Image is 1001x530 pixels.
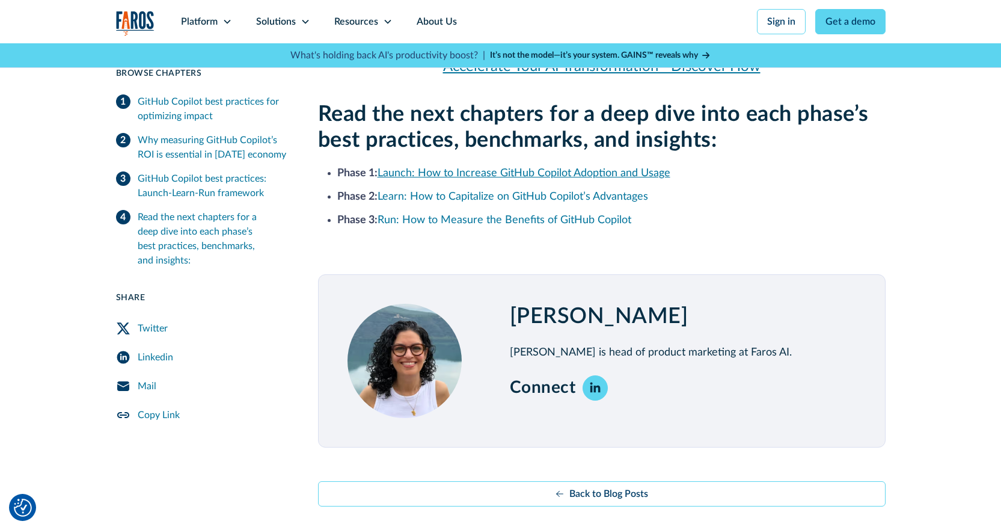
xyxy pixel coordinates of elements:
li: ‍ [337,165,886,182]
div: Share [116,292,289,304]
p: What's holding back AI's productivity boost? | [290,48,485,63]
div: Why measuring GitHub Copilot’s ROI is essential in [DATE] economy [138,133,289,162]
p: [PERSON_NAME] is head of product marketing at Faros AI. [510,345,792,361]
a: GitHub Copilot best practices for optimizing impact [116,90,289,128]
a: Run: How to Measure the Benefits of GitHub Copilot [378,215,631,226]
div: Back to Blog Posts [569,487,648,501]
div: GitHub Copilot best practices for optimizing impact [138,94,289,123]
h2: [PERSON_NAME] [510,304,792,330]
div: Solutions [256,14,296,29]
a: Read the next chapters for a deep dive into each phase’s best practices, benchmarks, and insights: [116,205,289,273]
div: Browse Chapters [116,67,289,80]
a: It’s not the model—it’s your system. GAINS™ reveals why [490,49,711,62]
img: Revisit consent button [14,499,32,517]
img: Logo of the analytics and reporting company Faros. [116,11,155,35]
div: Resources [334,14,378,29]
div: Copy Link [138,408,180,422]
a: Launch: How to Increase GitHub Copilot Adoption and Usage [378,168,670,179]
div: Twitter [138,321,168,336]
a: LinkedIn Share [116,343,289,372]
div: Linkedin [138,350,173,365]
a: Get a demo [815,9,886,34]
h2: Read the next chapters for a deep dive into each phase’s best practices, benchmarks, and insights: [318,102,886,153]
a: Sign in [757,9,806,34]
div: GitHub Copilot best practices: Launch-Learn-Run framework [138,171,289,200]
a: Back to Blog Posts [318,481,886,507]
strong: Phase 3: [337,215,378,226]
strong: Phase 2: [337,191,378,202]
div: Platform [181,14,218,29]
a: Copy Link [116,401,289,430]
a: Mail Share [116,372,289,401]
button: Cookie Settings [14,499,32,517]
a: Learn: How to Capitalize on GitHub Copilot’s Advantages [378,191,648,202]
div: Mail [138,379,156,393]
div: Connect [510,378,576,398]
div: Read the next chapters for a deep dive into each phase’s best practices, benchmarks, and insights: [138,210,289,268]
a: home [116,11,155,35]
strong: Phase 1: [337,168,378,179]
a: Why measuring GitHub Copilot’s ROI is essential in [DATE] economy [116,128,289,167]
img: Naomi Lurie [347,304,462,418]
a: Twitter Share [116,314,289,343]
strong: It’s not the model—it’s your system. GAINS™ reveals why [490,51,698,60]
a: GitHub Copilot best practices: Launch-Learn-Run framework [116,167,289,205]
